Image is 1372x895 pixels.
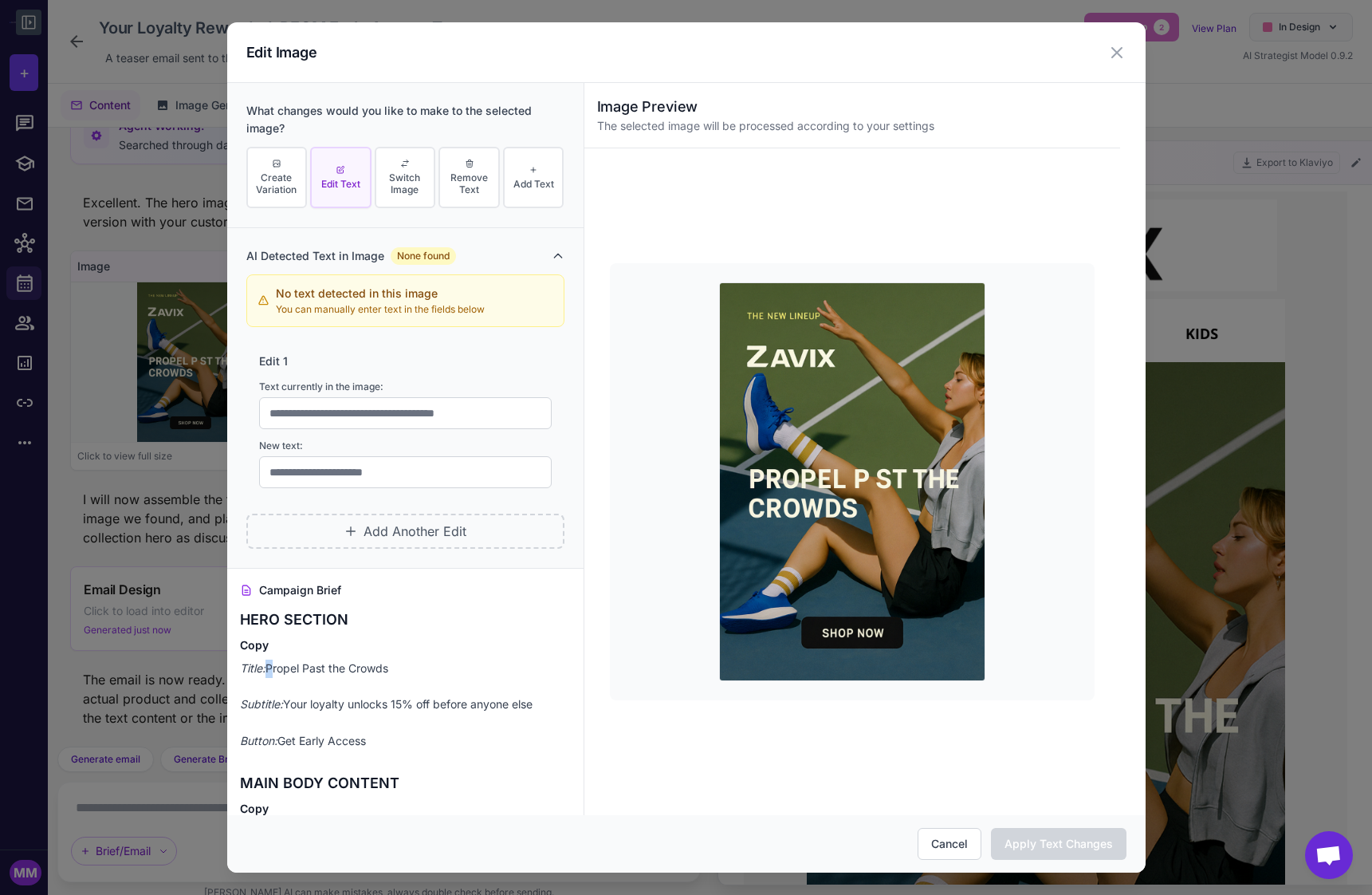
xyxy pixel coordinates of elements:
[240,660,571,751] p: Propel Past the Crowds Your loyalty unlocks 15% off before anyone else Get Early Access
[240,609,571,631] h3: HERO SECTION
[240,772,571,794] h3: MAIN BODY CONTENT
[379,172,431,195] span: Switch Image
[240,582,571,599] h4: Campaign Brief
[364,522,466,541] span: Add Another Edit
[259,353,288,370] span: Edit 1
[597,117,1107,135] p: The selected image will be processed according to your settings
[63,171,541,889] img: Propel Past the Crowds - Zavix Early Access
[259,380,552,394] label: Text currently in the image:
[276,302,485,317] p: You can manually enter text in the fields below
[240,801,571,817] h4: Copy
[246,247,564,265] button: AI Detected Text in ImageNone found
[443,172,495,195] span: Remove Text
[1305,831,1353,879] a: Open chat
[310,147,372,208] button: Edit Text
[375,147,436,208] button: Switch Image
[513,178,554,190] span: Add Text
[246,514,564,549] button: Add Another Edit
[719,282,985,681] img: Propel Past the Crowds - Zavix Early Access
[321,178,360,190] span: Edit Text
[438,147,500,208] button: Remove Text
[246,247,384,265] span: AI Detected Text in Image
[991,828,1126,860] button: Apply Text Changes
[240,697,283,711] em: Subtitle:
[240,637,571,653] h4: Copy
[918,828,981,860] button: Cancel
[276,285,485,302] p: No text detected in this image
[240,661,265,675] em: Title:
[503,147,564,208] button: Add Text
[246,147,308,208] button: Create Variation
[251,172,303,195] span: Create Variation
[391,247,456,265] div: None found
[259,439,552,453] label: New text:
[246,102,564,137] div: What changes would you like to make to the selected image?
[240,734,277,747] em: Button:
